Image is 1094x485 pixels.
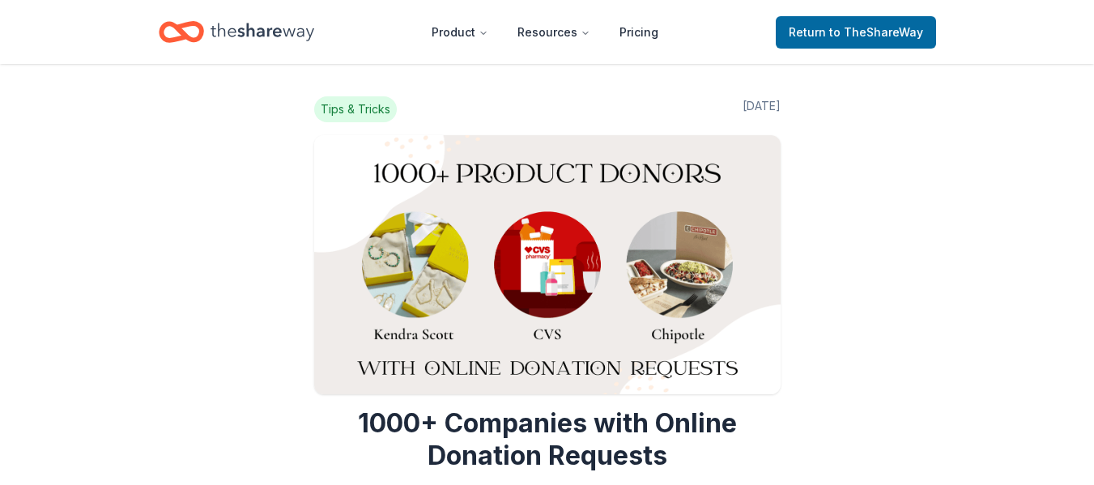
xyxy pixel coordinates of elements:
a: Returnto TheShareWay [776,16,936,49]
span: to TheShareWay [829,25,923,39]
a: Home [159,13,314,51]
span: [DATE] [743,96,781,122]
span: Return [789,23,923,42]
button: Resources [504,16,603,49]
h1: 1000+ Companies with Online Donation Requests [314,407,781,472]
button: Product [419,16,501,49]
span: Tips & Tricks [314,96,397,122]
a: Pricing [607,16,671,49]
img: Image for 1000+ Companies with Online Donation Requests [314,135,781,394]
nav: Main [419,13,671,51]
